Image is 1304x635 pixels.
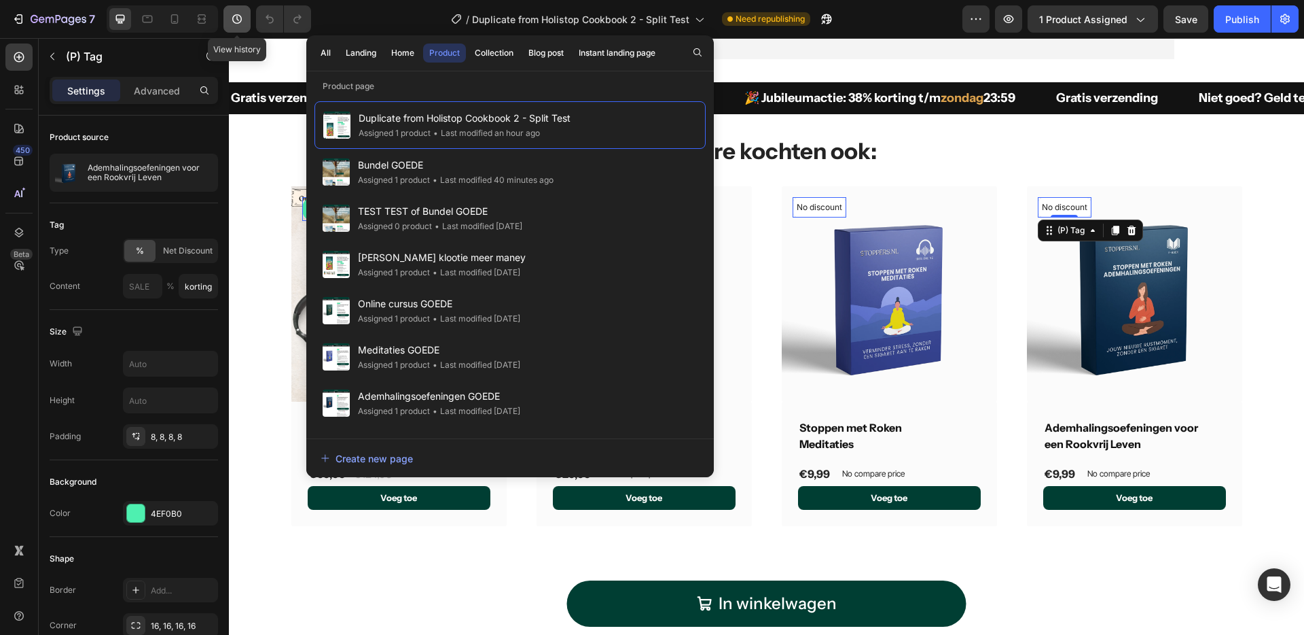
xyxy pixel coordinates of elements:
[358,388,520,405] span: Ademhalingsoefeningen GOEDE
[374,432,437,440] p: No compare price
[134,84,180,98] p: Advanced
[151,431,215,443] div: 8, 8, 8, 8
[50,245,69,257] div: Type
[166,280,175,292] span: %
[79,448,261,473] button: Voeg toe
[229,38,1304,635] iframe: Design area
[358,203,522,220] span: TEST TEST of Bundel GOEDE
[466,12,469,27] span: /
[569,448,752,473] button: Voeg toe
[50,358,72,370] div: Width
[2,51,104,69] p: Gratis verzending
[145,51,275,69] p: Niet goed? Geld terug!
[1225,12,1259,27] div: Publish
[858,432,921,440] p: No compare price
[569,426,602,445] div: €9,99
[1214,5,1271,33] button: Publish
[124,351,217,376] input: Auto
[359,110,570,126] span: Duplicate from Holistop Cookbook 2 - Split Test
[66,48,181,65] p: (P) Tag
[433,128,438,138] span: •
[579,47,655,59] div: Instant landing page
[391,47,414,59] div: Home
[433,313,437,324] span: •
[358,405,430,418] div: Assigned 1 product
[469,44,520,63] button: Collection
[433,406,437,416] span: •
[179,274,218,298] input: OFF
[515,51,786,69] p: 🎉 Jubileumactie: 38% korting t/m 23:59
[50,619,77,632] div: Corner
[136,245,144,257] span: %
[358,266,430,279] div: Assigned 1 product
[358,220,432,233] div: Assigned 0 product
[613,432,676,440] p: No compare price
[430,266,520,279] div: Last modified [DATE]
[430,312,520,326] div: Last modified [DATE]
[338,543,738,589] button: In winkelwagen
[528,47,564,59] div: Blog post
[320,445,700,472] button: Create new page
[826,186,858,199] div: (P) Tag
[397,453,433,467] div: Voeg toe
[256,5,311,33] div: Undo/Redo
[1258,568,1290,601] div: Open Intercom Messenger
[1039,12,1127,27] span: 1 product assigned
[13,145,33,156] div: 450
[798,148,1013,364] a: Ademhalingsoefeningen voor een Rookvrij Leven
[123,274,162,298] input: SALE
[151,620,215,632] div: 16, 16, 16, 16
[430,173,554,187] div: Last modified 40 minutes ago
[1175,14,1197,25] span: Save
[10,249,33,260] div: Beta
[124,388,217,413] input: Auto
[50,219,64,231] div: Tag
[130,97,945,129] h2: Andere kochten ook:
[62,148,278,364] a: Complete stop-bundel: Nu met tijdelijke korting!
[324,426,363,445] div: €29,99
[88,163,213,182] p: Ademhalingsoefeningen voor een Rookvrij Leven
[430,358,520,372] div: Last modified [DATE]
[79,426,118,445] div: €59,99
[50,476,96,488] div: Background
[358,173,430,187] div: Assigned 1 product
[151,508,215,520] div: 4EF0B0
[1028,5,1158,33] button: 1 product assigned
[316,51,438,69] p: Achteraf betalen met
[522,44,570,63] button: Blog post
[50,280,80,292] div: Content
[432,220,522,233] div: Last modified [DATE]
[358,296,520,312] span: Online cursus GOEDE
[887,453,924,467] div: Voeg toe
[340,44,382,63] button: Landing
[50,584,76,596] div: Border
[553,148,768,364] a: Stoppen met Roken Meditaties
[475,47,513,59] div: Collection
[124,426,164,445] div: €124,95
[324,448,507,473] button: Voeg toe
[433,175,437,185] span: •
[67,84,105,98] p: Settings
[814,380,975,415] a: Ademhalingsoefeningen voor een Rookvrij Leven
[151,585,215,597] div: Add...
[89,11,95,27] p: 7
[569,380,730,415] a: Stoppen met Roken Meditaties
[104,165,138,177] div: korting
[490,553,608,578] div: In winkelwagen
[423,44,466,63] button: Product
[50,131,109,143] div: Product source
[359,126,431,140] div: Assigned 1 product
[430,405,520,418] div: Last modified [DATE]
[712,52,755,67] span: zondag
[314,44,337,63] button: All
[321,47,331,59] div: All
[573,44,662,63] button: Instant landing page
[79,380,240,415] a: Complete stop-bundel: Nu met tijdelijke korting!
[435,221,439,231] span: •
[83,165,104,176] div: 52%
[814,426,848,445] div: €9,99
[50,507,71,519] div: Color
[431,126,540,140] div: Last modified an hour ago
